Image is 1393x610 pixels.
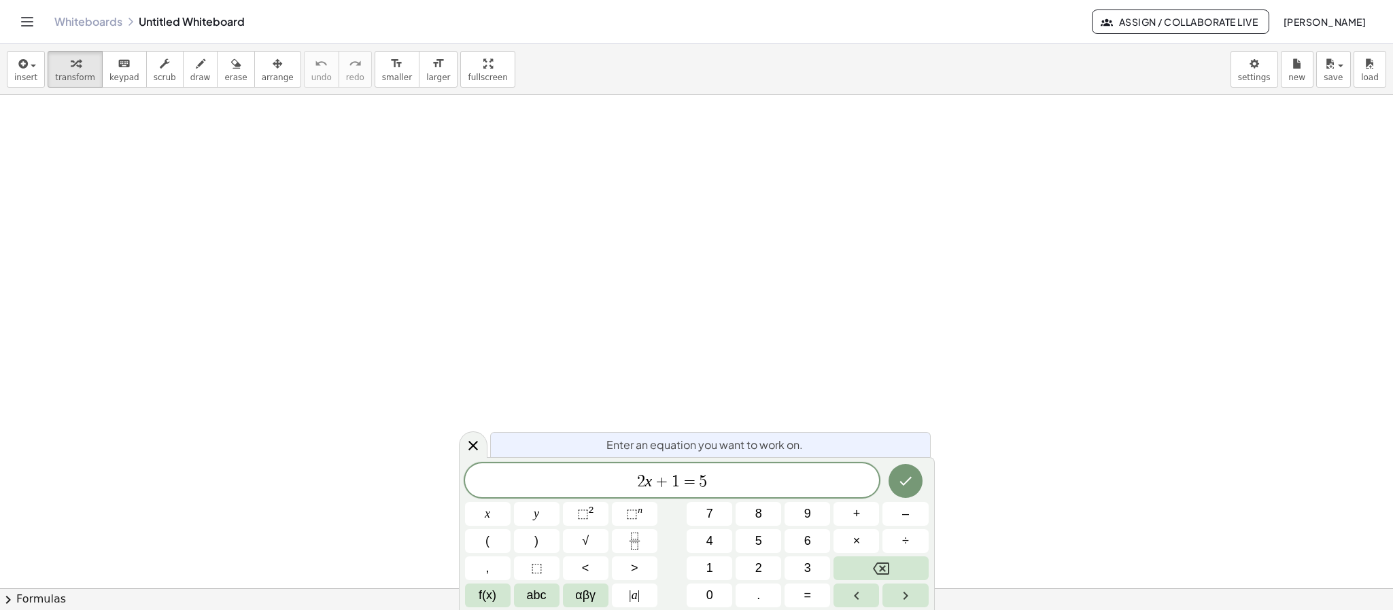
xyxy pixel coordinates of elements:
span: ⬚ [626,507,638,520]
span: + [652,473,672,490]
button: undoundo [304,51,339,88]
button: 6 [785,529,830,553]
span: scrub [154,73,176,82]
span: ⬚ [577,507,589,520]
span: y [534,505,539,523]
span: fullscreen [468,73,507,82]
button: insert [7,51,45,88]
button: , [465,556,511,580]
span: 5 [699,473,707,490]
span: 1 [672,473,680,490]
button: Toggle navigation [16,11,38,33]
span: 0 [706,586,713,605]
span: ( [485,532,489,550]
span: < [582,559,589,577]
span: √ [582,532,589,550]
button: Squared [563,502,608,526]
span: smaller [382,73,412,82]
span: = [680,473,700,490]
button: Fraction [612,529,657,553]
i: format_size [432,56,445,72]
span: | [638,588,640,602]
i: undo [315,56,328,72]
button: ) [514,529,560,553]
button: y [514,502,560,526]
span: 2 [637,473,645,490]
span: = [804,586,812,605]
button: 8 [736,502,781,526]
span: 5 [755,532,762,550]
button: load [1354,51,1386,88]
span: x [485,505,490,523]
i: keyboard [118,56,131,72]
var: x [645,472,653,490]
span: × [853,532,861,550]
sup: n [638,505,642,515]
span: erase [224,73,247,82]
button: Left arrow [833,584,879,607]
button: Right arrow [882,584,928,607]
button: Greater than [612,556,657,580]
button: format_sizelarger [419,51,458,88]
span: keypad [109,73,139,82]
span: ⬚ [531,559,543,577]
button: format_sizesmaller [375,51,419,88]
button: 3 [785,556,830,580]
button: Placeholder [514,556,560,580]
span: 1 [706,559,713,577]
button: Less than [563,556,608,580]
button: 7 [687,502,732,526]
span: αβγ [575,586,596,605]
span: load [1361,73,1379,82]
span: draw [190,73,211,82]
span: , [486,559,489,577]
button: Assign / Collaborate Live [1092,10,1269,34]
button: 0 [687,584,732,607]
span: a [629,586,640,605]
button: ( [465,529,511,553]
span: save [1324,73,1343,82]
button: save [1316,51,1351,88]
span: | [629,588,632,602]
button: 5 [736,529,781,553]
button: new [1281,51,1313,88]
button: Equals [785,584,830,607]
button: draw [183,51,218,88]
span: 6 [804,532,811,550]
button: 2 [736,556,781,580]
span: 7 [706,505,713,523]
button: fullscreen [460,51,515,88]
span: – [902,505,909,523]
span: transform [55,73,95,82]
span: abc [527,586,547,605]
span: 2 [755,559,762,577]
span: larger [426,73,450,82]
button: [PERSON_NAME] [1272,10,1377,34]
button: . [736,584,781,607]
button: 4 [687,529,732,553]
button: Done [889,464,923,498]
button: scrub [146,51,184,88]
span: 3 [804,559,811,577]
span: . [757,586,760,605]
span: settings [1238,73,1271,82]
span: 9 [804,505,811,523]
button: Divide [882,529,928,553]
button: 1 [687,556,732,580]
button: Greek alphabet [563,584,608,607]
button: Square root [563,529,608,553]
span: > [631,559,638,577]
button: x [465,502,511,526]
span: 8 [755,505,762,523]
span: undo [311,73,332,82]
button: 9 [785,502,830,526]
span: new [1288,73,1305,82]
span: + [853,505,861,523]
span: arrange [262,73,294,82]
button: Absolute value [612,584,657,607]
span: f(x) [479,586,496,605]
span: ) [534,532,538,550]
span: 4 [706,532,713,550]
button: Backspace [833,556,928,580]
button: arrange [254,51,301,88]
